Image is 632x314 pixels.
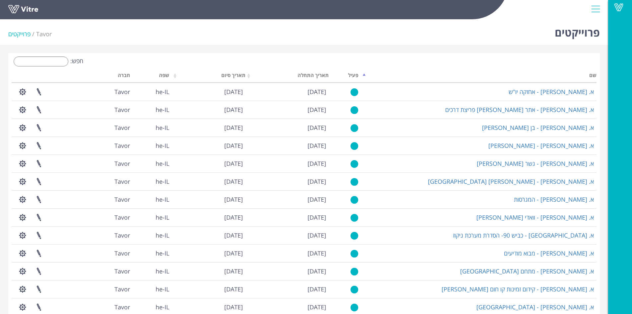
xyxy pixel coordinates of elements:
img: yes [350,267,358,276]
a: א. [PERSON_NAME] - [GEOGRAPHIC_DATA] [476,303,594,311]
th: פעיל [329,70,361,83]
td: [DATE] [172,101,246,119]
span: 221 [114,124,130,132]
span: 221 [114,267,130,275]
td: [DATE] [172,119,246,137]
span: 221 [114,88,130,96]
img: yes [350,303,358,312]
img: yes [350,232,358,240]
td: [DATE] [172,83,246,101]
td: [DATE] [246,83,329,101]
a: א. [PERSON_NAME] - מבוא מודיעים [504,249,594,257]
a: א. [PERSON_NAME] - אחזקה יו"ש [509,88,594,96]
a: א. [PERSON_NAME] - [PERSON_NAME] [488,142,594,150]
span: 221 [114,142,130,150]
td: he-IL [133,244,172,262]
th: שפה [133,70,172,83]
td: he-IL [133,119,172,137]
td: [DATE] [246,244,329,262]
td: [DATE] [172,226,246,244]
span: 221 [114,231,130,239]
img: yes [350,178,358,186]
span: 221 [114,106,130,114]
td: he-IL [133,172,172,190]
td: [DATE] [172,280,246,298]
span: 221 [114,249,130,257]
td: [DATE] [172,172,246,190]
td: [DATE] [246,101,329,119]
td: [DATE] [246,280,329,298]
td: [DATE] [246,226,329,244]
span: 221 [36,30,52,38]
td: [DATE] [172,155,246,172]
img: yes [350,124,358,132]
td: he-IL [133,280,172,298]
td: [DATE] [246,119,329,137]
a: א. [PERSON_NAME] - גשר [PERSON_NAME] [477,159,594,167]
th: חברה [90,70,133,83]
td: [DATE] [172,262,246,280]
span: 221 [114,195,130,203]
label: חפש: [12,56,83,66]
a: א. [PERSON_NAME] - מתחם [GEOGRAPHIC_DATA] [460,267,594,275]
img: yes [350,214,358,222]
td: [DATE] [172,244,246,262]
td: [DATE] [246,137,329,155]
th: שם: activate to sort column descending [361,70,597,83]
span: 221 [114,177,130,185]
img: yes [350,142,358,150]
a: א. [PERSON_NAME] - וואדי [PERSON_NAME] [476,213,594,221]
td: he-IL [133,190,172,208]
img: yes [350,106,358,114]
td: [DATE] [246,190,329,208]
td: he-IL [133,155,172,172]
a: א. [PERSON_NAME] - [PERSON_NAME] [GEOGRAPHIC_DATA] [428,177,594,185]
td: [DATE] [172,190,246,208]
td: [DATE] [246,155,329,172]
li: פרוייקטים [8,30,36,39]
span: 221 [114,303,130,311]
span: 221 [114,159,130,167]
td: he-IL [133,226,172,244]
a: א. [PERSON_NAME] - המגרסות [514,195,594,203]
td: he-IL [133,262,172,280]
a: א. [GEOGRAPHIC_DATA] - כביש 90- הסדרת מערכת ניקוז [453,231,594,239]
th: תאריך התחלה: activate to sort column ascending [246,70,329,83]
img: yes [350,88,358,96]
td: [DATE] [246,208,329,226]
a: א. [PERSON_NAME] - קידום זמינות קו חום [PERSON_NAME] [442,285,594,293]
td: [DATE] [246,262,329,280]
th: תאריך סיום: activate to sort column ascending [172,70,246,83]
img: yes [350,160,358,168]
td: [DATE] [246,172,329,190]
td: [DATE] [172,137,246,155]
input: חפש: [14,56,68,66]
td: he-IL [133,83,172,101]
td: he-IL [133,137,172,155]
td: [DATE] [172,208,246,226]
span: 221 [114,213,130,221]
h1: פרוייקטים [555,17,600,45]
img: yes [350,285,358,294]
a: א. [PERSON_NAME] - בן [PERSON_NAME] [482,124,594,132]
a: א. [PERSON_NAME] - אתר [PERSON_NAME] פריצת דרכים [445,106,594,114]
img: yes [350,196,358,204]
span: 221 [114,285,130,293]
img: yes [350,250,358,258]
td: he-IL [133,208,172,226]
td: he-IL [133,101,172,119]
